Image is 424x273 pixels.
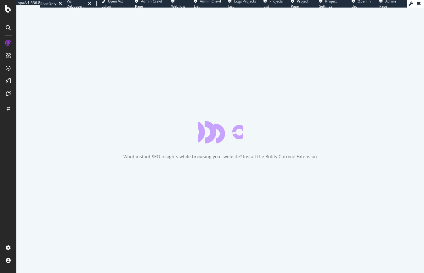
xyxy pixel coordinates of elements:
[123,153,317,160] div: Want instant SEO insights while browsing your website? Install the Botify Chrome Extension
[171,4,185,8] span: Webflow
[40,1,57,6] div: ReadOnly:
[198,121,243,143] div: animation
